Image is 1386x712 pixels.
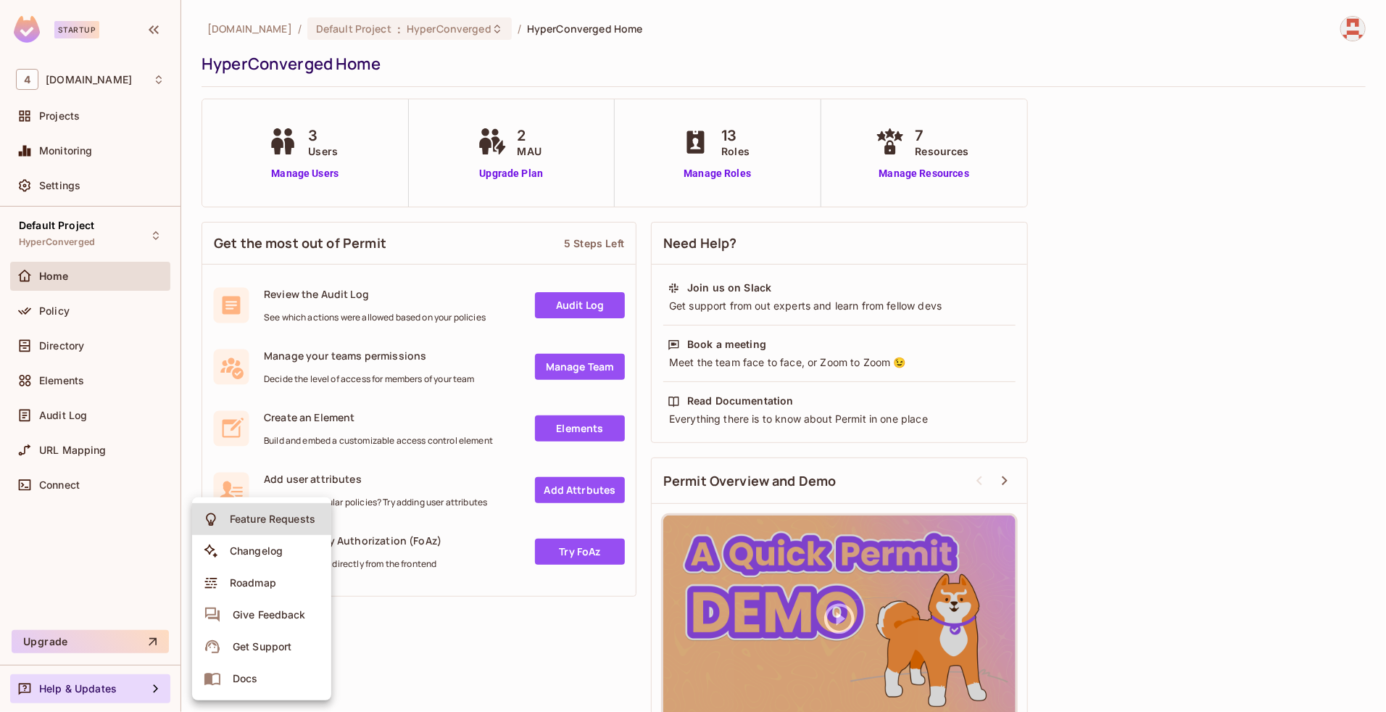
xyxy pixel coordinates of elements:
div: Feature Requests [230,512,315,526]
div: Roadmap [230,576,276,590]
div: Changelog [230,544,283,558]
div: Give Feedback [233,608,306,622]
div: Get Support [233,639,291,654]
div: Docs [233,671,258,686]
